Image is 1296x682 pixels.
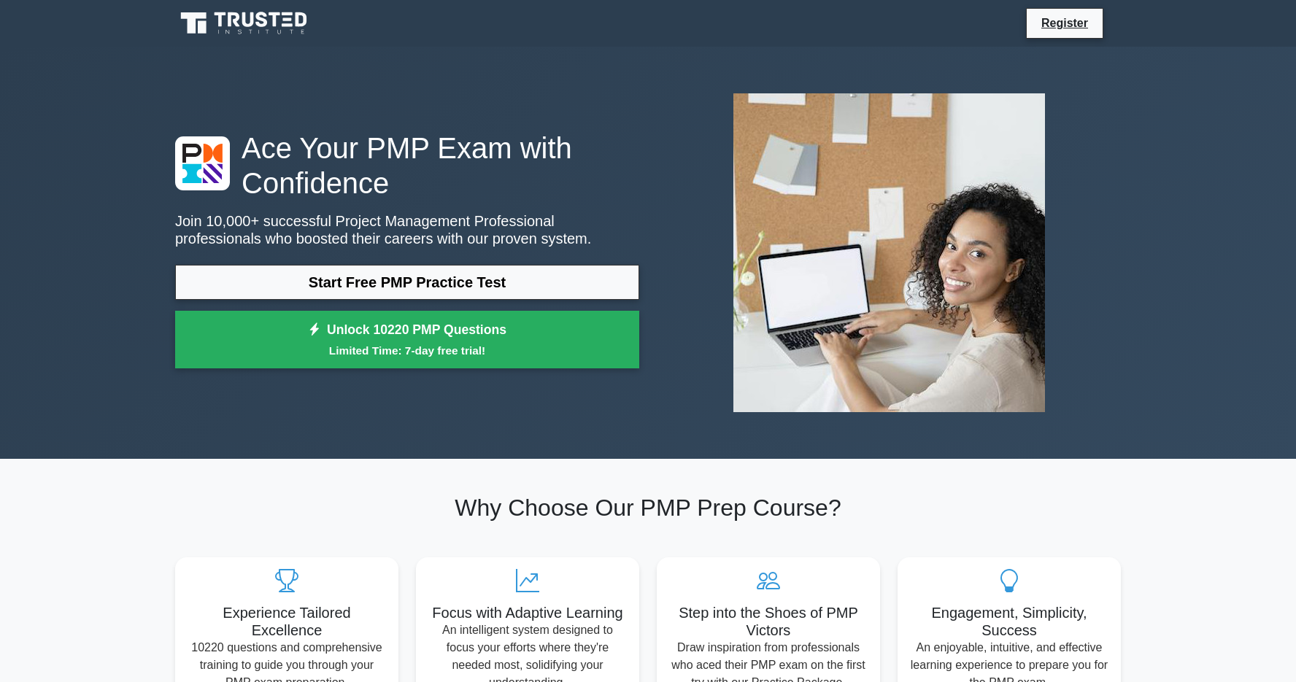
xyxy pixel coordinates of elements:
a: Unlock 10220 PMP QuestionsLimited Time: 7-day free trial! [175,311,639,369]
h1: Ace Your PMP Exam with Confidence [175,131,639,201]
h5: Focus with Adaptive Learning [428,604,628,621]
a: Register [1033,14,1097,32]
h2: Why Choose Our PMP Prep Course? [175,494,1121,522]
a: Start Free PMP Practice Test [175,265,639,300]
small: Limited Time: 7-day free trial! [193,342,621,359]
h5: Experience Tailored Excellence [187,604,387,639]
p: Join 10,000+ successful Project Management Professional professionals who boosted their careers w... [175,212,639,247]
h5: Engagement, Simplicity, Success [909,604,1109,639]
h5: Step into the Shoes of PMP Victors [668,604,868,639]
